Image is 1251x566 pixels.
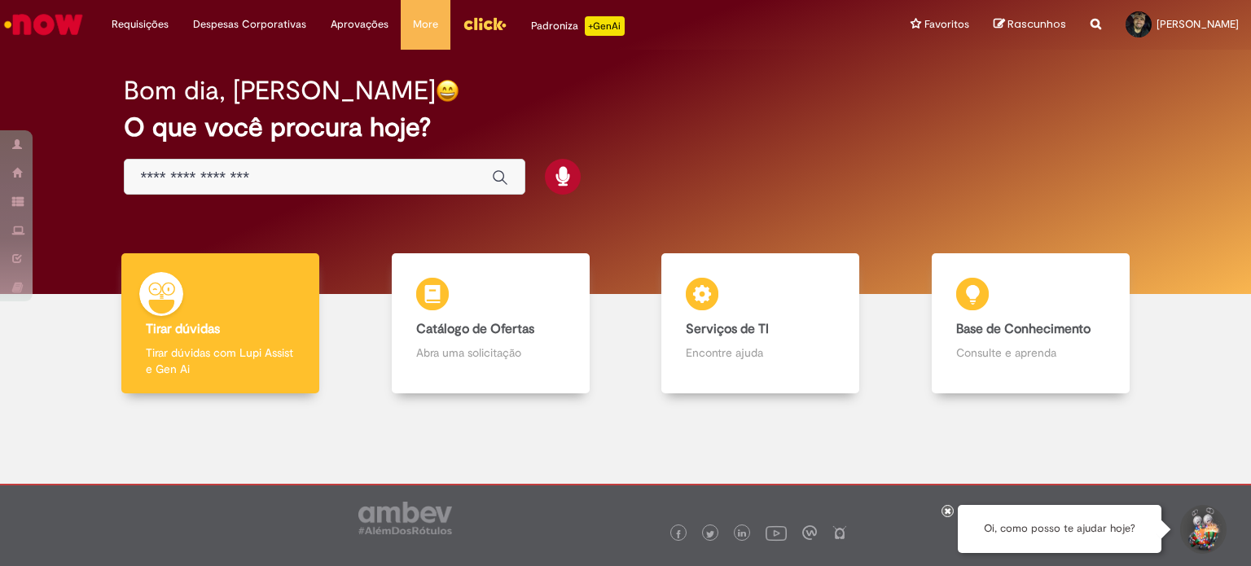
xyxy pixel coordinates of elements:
[146,344,295,377] p: Tirar dúvidas com Lupi Assist e Gen Ai
[738,529,746,539] img: logo_footer_linkedin.png
[1157,17,1239,31] span: [PERSON_NAME]
[625,253,896,394] a: Serviços de TI Encontre ajuda
[416,321,534,337] b: Catálogo de Ofertas
[706,530,714,538] img: logo_footer_twitter.png
[674,530,683,538] img: logo_footer_facebook.png
[413,16,438,33] span: More
[1178,505,1227,554] button: Iniciar Conversa de Suporte
[896,253,1166,394] a: Base de Conhecimento Consulte e aprenda
[146,321,220,337] b: Tirar dúvidas
[956,321,1091,337] b: Base de Conhecimento
[112,16,169,33] span: Requisições
[1007,16,1066,32] span: Rascunhos
[193,16,306,33] span: Despesas Corporativas
[331,16,388,33] span: Aprovações
[994,17,1066,33] a: Rascunhos
[2,8,86,41] img: ServiceNow
[686,321,769,337] b: Serviços de TI
[463,11,507,36] img: click_logo_yellow_360x200.png
[86,253,356,394] a: Tirar dúvidas Tirar dúvidas com Lupi Assist e Gen Ai
[531,16,625,36] div: Padroniza
[585,16,625,36] p: +GenAi
[924,16,969,33] span: Favoritos
[802,525,817,540] img: logo_footer_workplace.png
[124,77,436,105] h2: Bom dia, [PERSON_NAME]
[956,344,1105,361] p: Consulte e aprenda
[958,505,1161,553] div: Oi, como posso te ajudar hoje?
[686,344,835,361] p: Encontre ajuda
[832,525,847,540] img: logo_footer_naosei.png
[358,502,452,534] img: logo_footer_ambev_rotulo_gray.png
[356,253,626,394] a: Catálogo de Ofertas Abra uma solicitação
[124,113,1128,142] h2: O que você procura hoje?
[416,344,565,361] p: Abra uma solicitação
[436,79,459,103] img: happy-face.png
[766,522,787,543] img: logo_footer_youtube.png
